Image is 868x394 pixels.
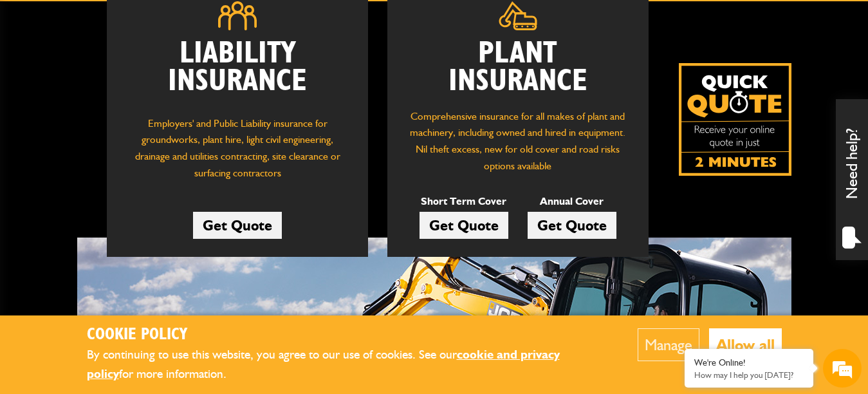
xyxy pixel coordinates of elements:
p: Annual Cover [528,193,616,210]
p: How may I help you today? [694,370,804,380]
h2: Cookie Policy [87,325,598,345]
div: Chat with us now [67,72,216,89]
input: Enter your phone number [17,195,235,223]
a: cookie and privacy policy [87,347,560,382]
h2: Plant Insurance [407,40,629,95]
div: We're Online! [694,357,804,368]
input: Enter your last name [17,119,235,147]
p: Short Term Cover [420,193,508,210]
input: Enter your email address [17,157,235,185]
a: Get Quote [420,212,508,239]
div: Need help? [836,99,868,260]
p: Comprehensive insurance for all makes of plant and machinery, including owned and hired in equipm... [407,108,629,174]
button: Allow all [709,328,782,361]
textarea: Type your message and hit 'Enter' [17,233,235,294]
img: d_20077148190_company_1631870298795_20077148190 [22,71,54,89]
p: Employers' and Public Liability insurance for groundworks, plant hire, light civil engineering, d... [126,115,349,188]
div: Minimize live chat window [211,6,242,37]
a: Get Quote [528,212,616,239]
a: Get your insurance quote isn just 2-minutes [679,63,791,176]
p: By continuing to use this website, you agree to our use of cookies. See our for more information. [87,345,598,384]
button: Manage [638,328,699,361]
h2: Liability Insurance [126,40,349,102]
em: Start Chat [175,305,234,322]
a: Get Quote [193,212,282,239]
img: Quick Quote [679,63,791,176]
